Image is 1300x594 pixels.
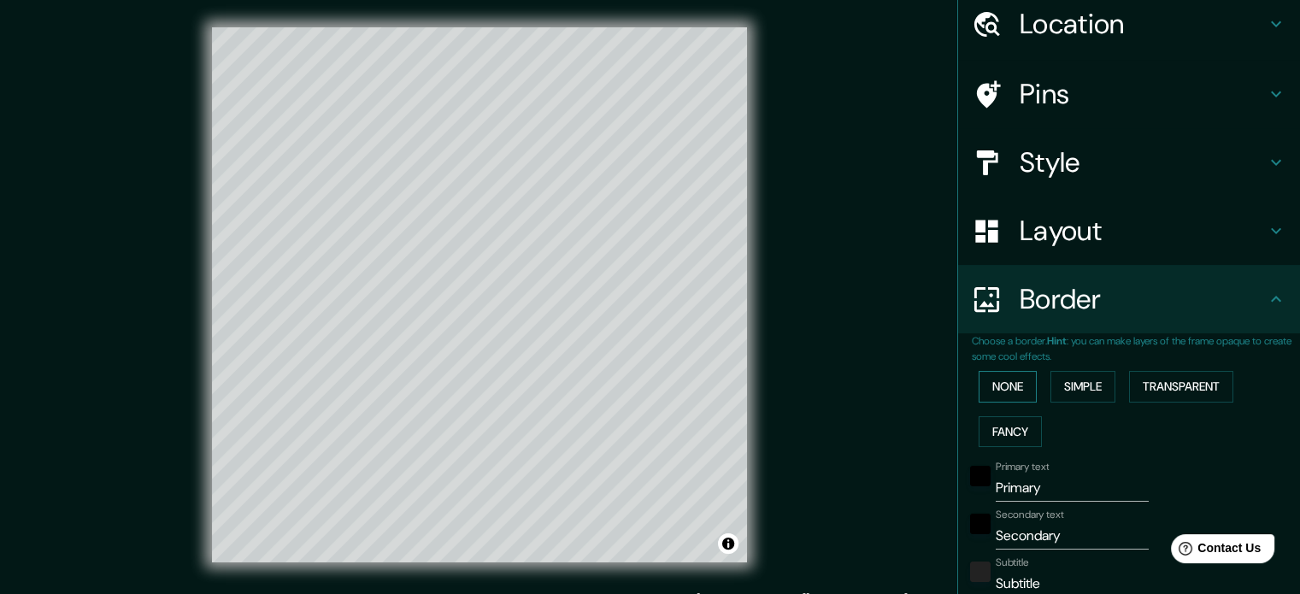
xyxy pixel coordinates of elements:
[972,333,1300,364] p: Choose a border. : you can make layers of the frame opaque to create some cool effects.
[996,556,1029,570] label: Subtitle
[958,265,1300,333] div: Border
[1020,145,1266,179] h4: Style
[1050,371,1115,403] button: Simple
[1020,77,1266,111] h4: Pins
[1129,371,1233,403] button: Transparent
[958,60,1300,128] div: Pins
[979,371,1037,403] button: None
[1148,527,1281,575] iframe: Help widget launcher
[970,514,991,534] button: black
[970,466,991,486] button: black
[718,533,738,554] button: Toggle attribution
[970,562,991,582] button: color-222222
[996,460,1049,474] label: Primary text
[979,416,1042,448] button: Fancy
[958,197,1300,265] div: Layout
[1020,7,1266,41] h4: Location
[996,508,1064,522] label: Secondary text
[1020,214,1266,248] h4: Layout
[1020,282,1266,316] h4: Border
[958,128,1300,197] div: Style
[1047,334,1067,348] b: Hint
